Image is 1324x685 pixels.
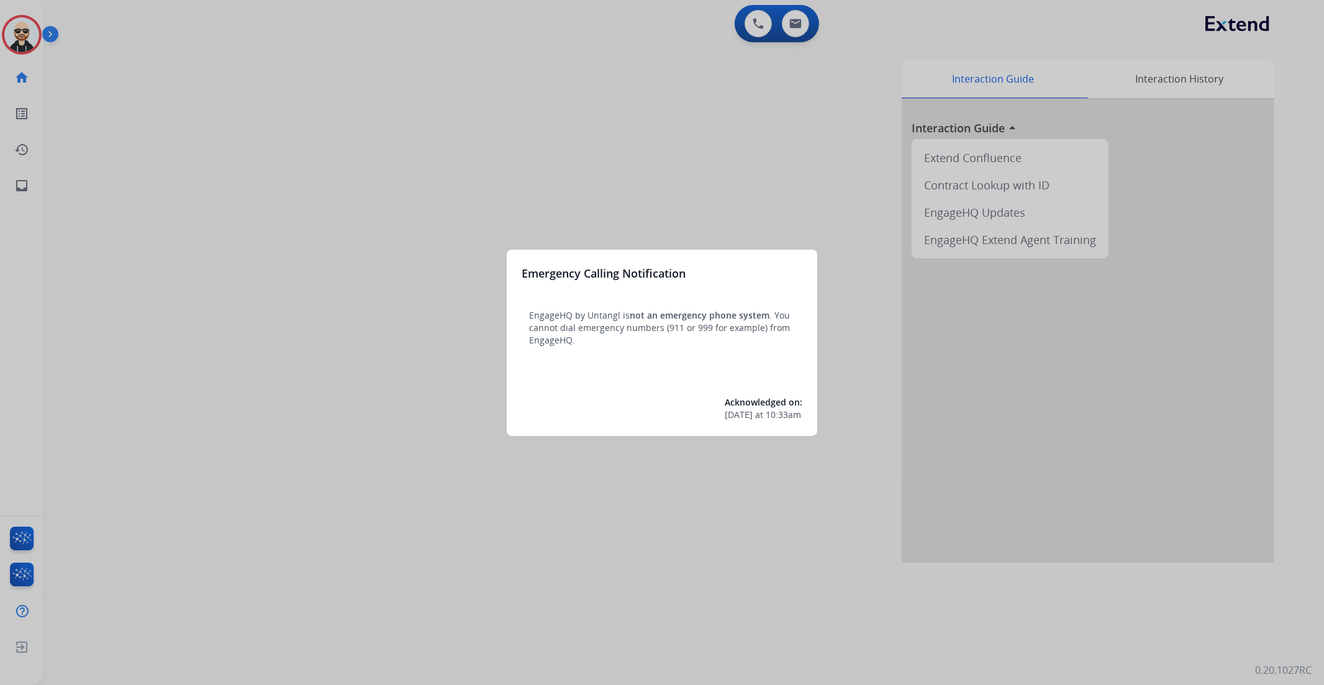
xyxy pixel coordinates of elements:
div: at [725,409,802,421]
span: [DATE] [725,409,753,421]
span: not an emergency phone system [630,309,769,321]
span: Acknowledged on: [725,396,802,408]
p: EngageHQ by Untangl is . You cannot dial emergency numbers (911 or 999 for example) from EngageHQ. [529,309,795,347]
h3: Emergency Calling Notification [522,265,686,282]
p: 0.20.1027RC [1255,663,1312,678]
span: 10:33am [766,409,801,421]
